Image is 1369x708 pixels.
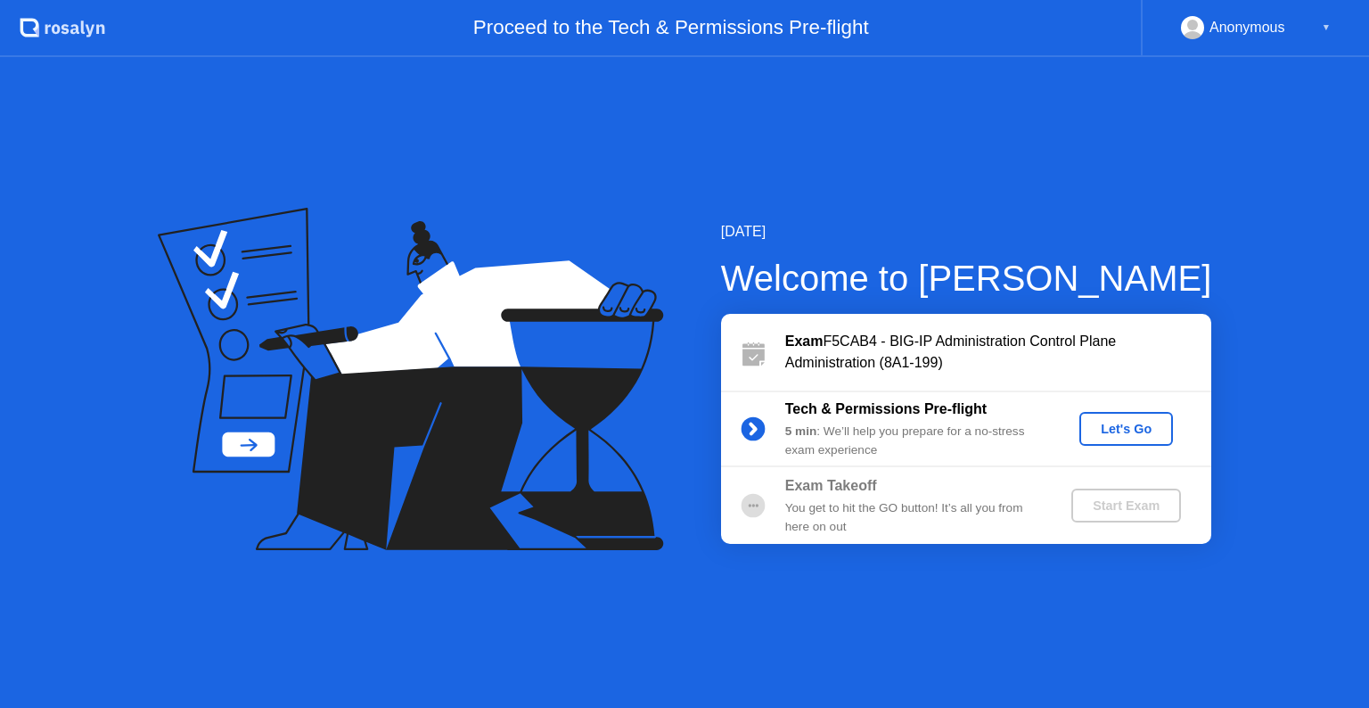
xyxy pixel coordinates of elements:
div: Start Exam [1078,498,1174,513]
button: Start Exam [1071,489,1181,523]
div: Let's Go [1086,422,1166,436]
div: : We’ll help you prepare for a no-stress exam experience [785,423,1042,459]
div: [DATE] [721,221,1212,243]
div: ▼ [1322,16,1331,39]
b: Exam Takeoff [785,478,877,493]
button: Let's Go [1079,412,1173,446]
div: You get to hit the GO button! It’s all you from here on out [785,499,1042,536]
div: F5CAB4 - BIG-IP Administration Control Plane Administration (8A1-199) [785,331,1211,374]
b: 5 min [785,424,817,438]
div: Anonymous [1209,16,1285,39]
b: Exam [785,333,824,349]
div: Welcome to [PERSON_NAME] [721,251,1212,305]
b: Tech & Permissions Pre-flight [785,401,987,416]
